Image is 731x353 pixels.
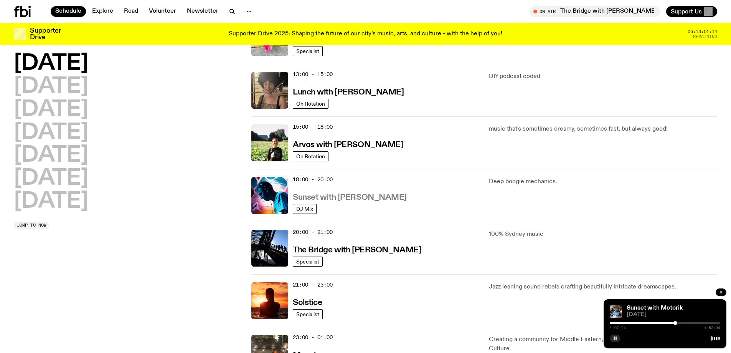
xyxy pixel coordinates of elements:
[293,151,328,161] a: On Rotation
[610,305,622,318] img: Andrew, Reenie, and Pat stand in a row, smiling at the camera, in dappled light with a vine leafe...
[14,145,88,166] button: [DATE]
[530,6,660,17] button: On AirThe Bridge with [PERSON_NAME]
[251,124,288,161] img: Bri is smiling and wearing a black t-shirt. She is standing in front of a lush, green field. Ther...
[293,204,317,214] a: DJ Mix
[293,299,322,307] h3: Solstice
[296,206,313,212] span: DJ Mix
[14,168,88,189] button: [DATE]
[489,230,717,239] p: 100% Sydney music
[293,99,328,109] a: On Rotation
[251,282,288,319] img: A girl standing in the ocean as waist level, staring into the rise of the sun.
[293,87,404,96] a: Lunch with [PERSON_NAME]
[293,257,323,267] a: Specialist
[293,229,333,236] span: 20:00 - 21:00
[293,194,407,202] h3: Sunset with [PERSON_NAME]
[293,281,333,288] span: 21:00 - 23:00
[87,6,118,17] a: Explore
[51,6,86,17] a: Schedule
[293,139,403,149] a: Arvos with [PERSON_NAME]
[296,311,319,317] span: Specialist
[293,176,333,183] span: 18:00 - 20:00
[293,245,421,254] a: The Bridge with [PERSON_NAME]
[293,246,421,254] h3: The Bridge with [PERSON_NAME]
[293,309,323,319] a: Specialist
[293,71,333,78] span: 13:00 - 15:00
[229,31,502,38] p: Supporter Drive 2025: Shaping the future of our city’s music, arts, and culture - with the help o...
[293,141,403,149] h3: Arvos with [PERSON_NAME]
[293,297,322,307] a: Solstice
[296,153,325,159] span: On Rotation
[627,305,683,311] a: Sunset with Motorik
[119,6,143,17] a: Read
[296,48,319,54] span: Specialist
[251,230,288,267] img: People climb Sydney's Harbour Bridge
[293,334,333,341] span: 23:00 - 01:00
[704,326,720,330] span: 1:53:34
[182,6,223,17] a: Newsletter
[17,223,46,227] span: Jump to now
[489,72,717,81] p: DIY podcast coded
[293,192,407,202] a: Sunset with [PERSON_NAME]
[666,6,717,17] button: Support Us
[489,177,717,186] p: Deep boogie mechanics.
[671,8,702,15] span: Support Us
[688,30,717,34] span: 06:13:01:14
[489,282,717,292] p: Jazz leaning sound rebels crafting beautifully intricate dreamscapes.
[489,124,717,134] p: music that's sometimes dreamy, sometimes fast, but always good!
[610,326,626,330] span: 1:07:24
[14,191,88,212] button: [DATE]
[293,123,333,131] span: 15:00 - 18:00
[144,6,181,17] a: Volunteer
[30,28,61,41] h3: Supporter Drive
[251,177,288,214] img: Simon Caldwell stands side on, looking downwards. He has headphones on. Behind him is a brightly ...
[693,35,717,39] span: Remaining
[627,312,720,318] span: [DATE]
[293,46,323,56] a: Specialist
[14,222,50,229] button: Jump to now
[296,259,319,264] span: Specialist
[296,101,325,106] span: On Rotation
[14,99,88,121] button: [DATE]
[14,122,88,144] button: [DATE]
[14,53,88,75] button: [DATE]
[14,76,88,98] button: [DATE]
[293,88,404,96] h3: Lunch with [PERSON_NAME]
